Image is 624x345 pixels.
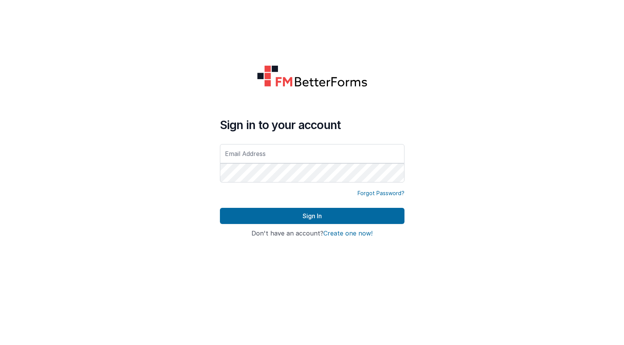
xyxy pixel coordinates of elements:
input: Email Address [220,144,404,163]
h4: Don't have an account? [220,230,404,237]
button: Sign In [220,208,404,224]
button: Create one now! [323,230,373,237]
a: Forgot Password? [358,189,404,197]
h4: Sign in to your account [220,118,404,132]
